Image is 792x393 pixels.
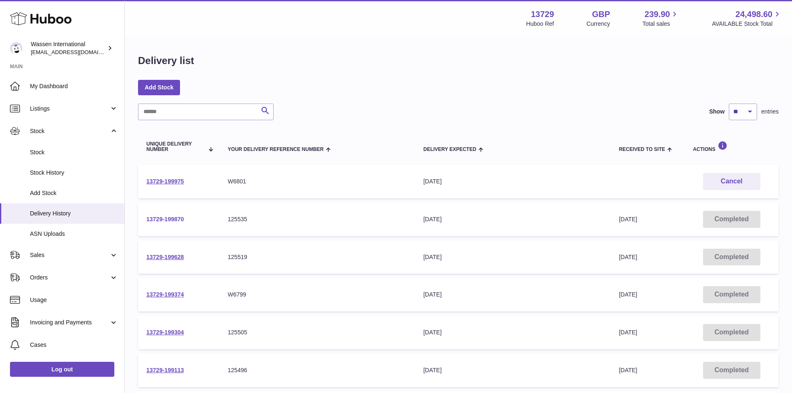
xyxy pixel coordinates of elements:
a: 239.90 Total sales [642,9,679,28]
span: [DATE] [619,216,637,222]
a: 13729-199628 [146,254,184,260]
span: Stock [30,127,109,135]
div: Wassen International [31,40,106,56]
span: [DATE] [619,367,637,373]
span: Delivery Expected [423,147,476,152]
a: 13729-199374 [146,291,184,298]
span: [DATE] [619,254,637,260]
div: [DATE] [423,215,602,223]
span: Your Delivery Reference Number [228,147,324,152]
span: entries [761,108,779,116]
span: Stock [30,148,118,156]
strong: GBP [592,9,610,20]
span: ASN Uploads [30,230,118,238]
div: Currency [587,20,610,28]
div: Actions [693,141,770,152]
div: W6799 [228,291,407,299]
a: Add Stock [138,80,180,95]
span: Received to Site [619,147,665,152]
span: Invoicing and Payments [30,319,109,326]
div: Huboo Ref [526,20,554,28]
div: 125505 [228,329,407,336]
strong: 13729 [531,9,554,20]
div: W6801 [228,178,407,185]
span: [DATE] [619,291,637,298]
span: [DATE] [619,329,637,336]
h1: Delivery list [138,54,194,67]
span: Delivery History [30,210,118,218]
span: Unique Delivery Number [146,141,204,152]
span: Total sales [642,20,679,28]
span: [EMAIL_ADDRESS][DOMAIN_NAME] [31,49,122,55]
span: Usage [30,296,118,304]
div: 125519 [228,253,407,261]
div: 125535 [228,215,407,223]
div: [DATE] [423,178,602,185]
div: [DATE] [423,329,602,336]
button: Cancel [703,173,760,190]
span: Orders [30,274,109,282]
span: Add Stock [30,189,118,197]
a: 13729-199975 [146,178,184,185]
span: My Dashboard [30,82,118,90]
span: Listings [30,105,109,113]
div: [DATE] [423,253,602,261]
div: [DATE] [423,291,602,299]
div: [DATE] [423,366,602,374]
a: 13729-199304 [146,329,184,336]
a: Log out [10,362,114,377]
img: internationalsupplychain@wassen.com [10,42,22,54]
span: 24,498.60 [735,9,772,20]
a: 13729-199113 [146,367,184,373]
label: Show [709,108,725,116]
span: 239.90 [644,9,670,20]
span: Stock History [30,169,118,177]
span: Cases [30,341,118,349]
span: Sales [30,251,109,259]
a: 24,498.60 AVAILABLE Stock Total [712,9,782,28]
div: 125496 [228,366,407,374]
span: AVAILABLE Stock Total [712,20,782,28]
a: 13729-199870 [146,216,184,222]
